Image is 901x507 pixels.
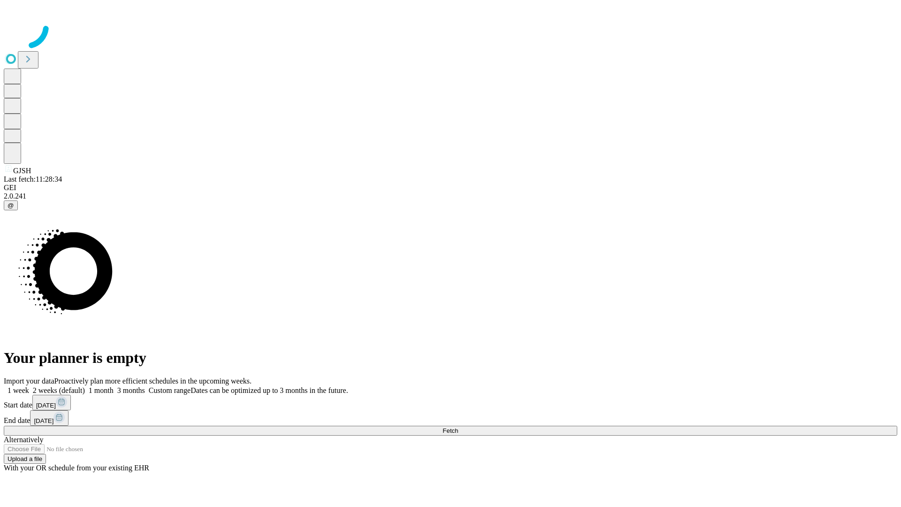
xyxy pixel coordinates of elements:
[8,386,29,394] span: 1 week
[4,436,43,444] span: Alternatively
[34,417,53,424] span: [DATE]
[4,184,897,192] div: GEI
[191,386,348,394] span: Dates can be optimized up to 3 months in the future.
[30,410,69,426] button: [DATE]
[89,386,114,394] span: 1 month
[4,464,149,472] span: With your OR schedule from your existing EHR
[13,167,31,175] span: GJSH
[36,402,56,409] span: [DATE]
[4,175,62,183] span: Last fetch: 11:28:34
[8,202,14,209] span: @
[4,200,18,210] button: @
[4,395,897,410] div: Start date
[4,192,897,200] div: 2.0.241
[4,454,46,464] button: Upload a file
[443,427,458,434] span: Fetch
[149,386,191,394] span: Custom range
[33,386,85,394] span: 2 weeks (default)
[54,377,252,385] span: Proactively plan more efficient schedules in the upcoming weeks.
[4,426,897,436] button: Fetch
[4,377,54,385] span: Import your data
[117,386,145,394] span: 3 months
[4,349,897,367] h1: Your planner is empty
[32,395,71,410] button: [DATE]
[4,410,897,426] div: End date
